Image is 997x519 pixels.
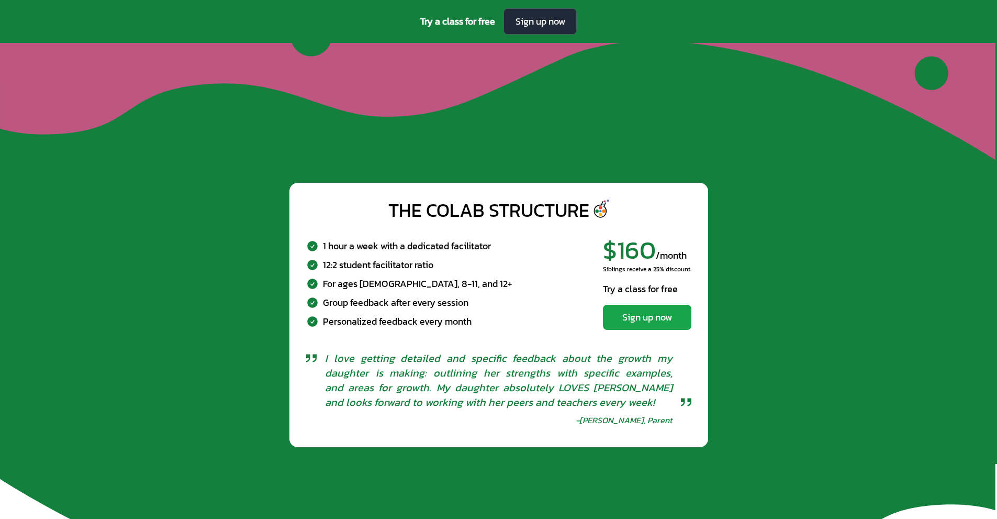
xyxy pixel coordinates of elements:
a: Sign up now [603,305,691,330]
div: Sign up now [613,310,681,325]
span: $160 [603,231,656,269]
a: Sign up now [503,8,577,35]
span: I love getting detailed and specific feedback about the growth my daughter is making: outlining h... [325,351,673,410]
div: Try a class for free [603,282,691,296]
div: 1 hour a week with a dedicated facilitator [323,238,491,253]
div: Group feedback after every session [323,295,468,310]
div: The CoLab Structure [388,200,589,220]
div: - [PERSON_NAME], Parent [576,414,673,426]
div: /month [603,237,691,263]
div: 12:2 student facilitator ratio [323,257,433,272]
div: Personalized feedback every month [323,314,472,328]
div: For ages [DEMOGRAPHIC_DATA], 8-11, and 12+ [323,276,512,291]
span: Try a class for free [420,14,495,29]
div: Siblings receive a 25% discount. [603,265,691,273]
